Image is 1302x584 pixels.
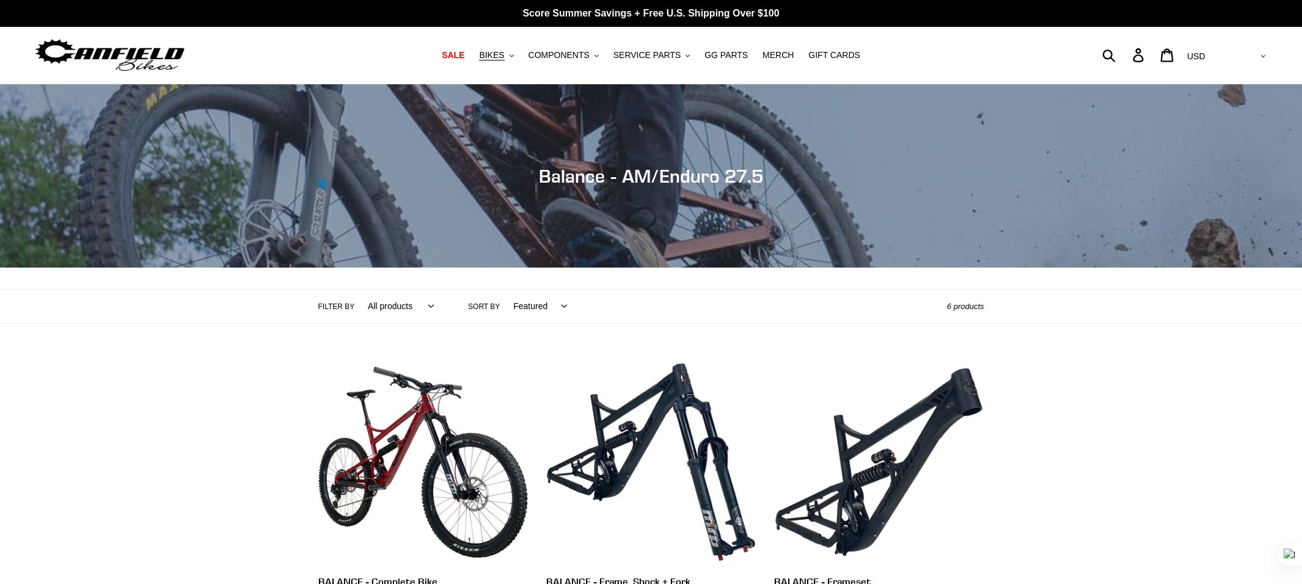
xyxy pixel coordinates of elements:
[607,47,696,64] button: SERVICE PARTS
[468,301,500,312] label: Sort by
[613,50,681,60] span: SERVICE PARTS
[756,47,800,64] a: MERCH
[522,47,605,64] button: COMPONENTS
[436,47,470,64] a: SALE
[704,50,748,60] span: GG PARTS
[763,50,794,60] span: MERCH
[1109,42,1140,68] input: Search
[802,47,866,64] a: GIFT CARDS
[473,47,519,64] button: BIKES
[947,302,984,311] span: 6 products
[808,50,860,60] span: GIFT CARDS
[539,165,763,187] span: Balance - AM/Enduro 27.5
[318,301,355,312] label: Filter by
[528,50,590,60] span: COMPONENTS
[34,36,186,75] img: Canfield Bikes
[698,47,754,64] a: GG PARTS
[479,50,504,60] span: BIKES
[442,50,464,60] span: SALE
